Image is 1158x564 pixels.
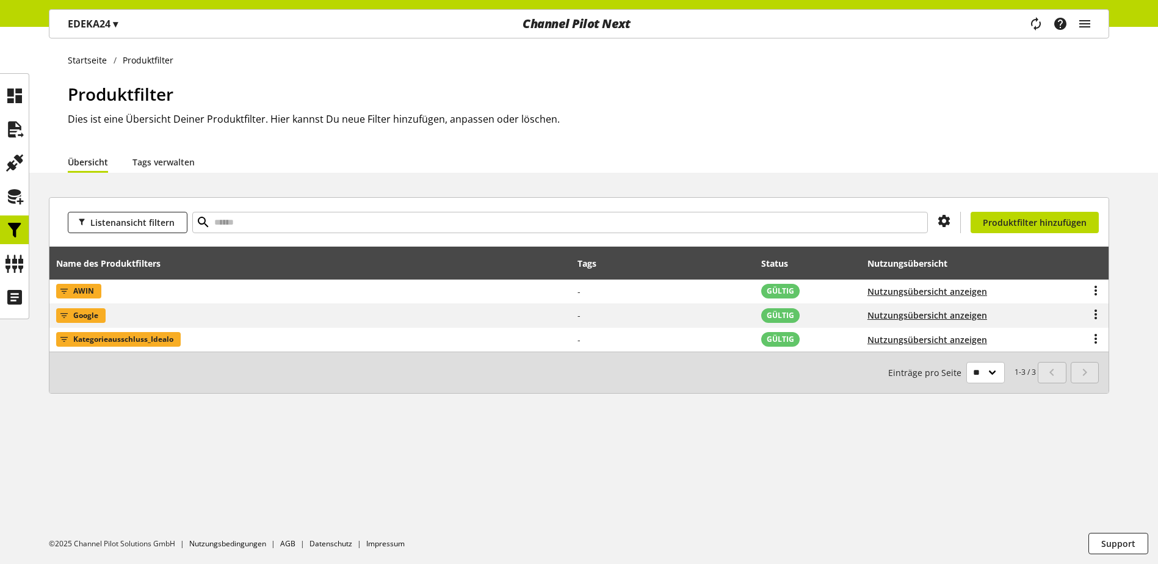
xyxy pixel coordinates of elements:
span: GÜLTIG [767,286,794,297]
span: AWIN [73,284,94,298]
span: - [577,334,581,345]
span: Produktfilter hinzufügen [983,216,1087,229]
a: Datenschutz [309,538,352,549]
span: Google [73,308,98,323]
div: Nutzungsübersicht [867,257,960,270]
button: Listenansicht filtern [68,212,187,233]
span: - [577,286,581,297]
a: AGB [280,538,295,549]
div: Status [761,257,800,270]
a: Übersicht [68,156,108,168]
button: Nutzungsübersicht anzeigen [867,285,987,298]
div: Name des Produktfilters [56,257,173,270]
span: Support [1101,537,1135,550]
a: Tags verwalten [132,156,195,168]
a: Startseite [68,54,114,67]
button: Nutzungsübersicht anzeigen [867,333,987,346]
span: ▾ [113,17,118,31]
li: ©2025 Channel Pilot Solutions GmbH [49,538,189,549]
span: Produktfilter [68,82,173,106]
button: Support [1088,533,1148,554]
span: Einträge pro Seite [888,366,966,379]
a: Nutzungsbedingungen [189,538,266,549]
button: Nutzungsübersicht anzeigen [867,309,987,322]
a: Produktfilter hinzufügen [971,212,1099,233]
span: Kategorieausschluss_Idealo [73,332,173,347]
div: Tags [577,257,596,270]
span: GÜLTIG [767,310,794,321]
nav: main navigation [49,9,1109,38]
small: 1-3 / 3 [888,362,1036,383]
h2: Dies ist eine Übersicht Deiner Produktfilter. Hier kannst Du neue Filter hinzufügen, anpassen ode... [68,112,1109,126]
p: EDEKA24 [68,16,118,31]
span: - [577,309,581,321]
span: Listenansicht filtern [90,216,175,229]
span: GÜLTIG [767,334,794,345]
a: Impressum [366,538,405,549]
